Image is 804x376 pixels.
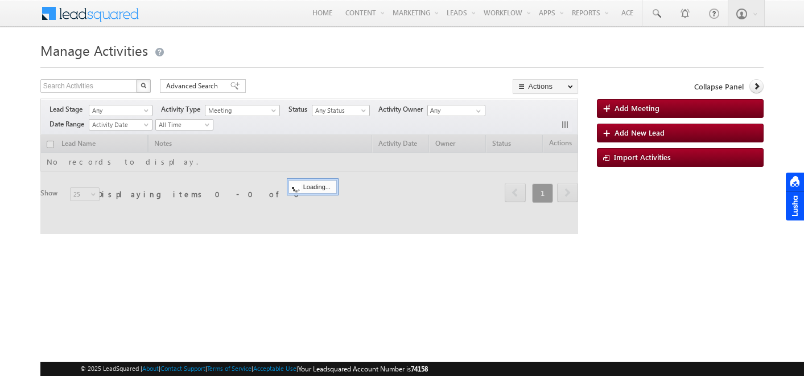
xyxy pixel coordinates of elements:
[253,365,296,372] a: Acceptable Use
[156,120,210,130] span: All Time
[513,79,578,93] button: Actions
[298,365,428,373] span: Your Leadsquared Account Number is
[205,105,280,116] a: Meeting
[288,180,337,194] div: Loading...
[427,105,485,116] input: Type to Search
[288,104,312,115] span: Status
[312,105,366,116] span: Any Status
[694,81,744,92] span: Collapse Panel
[89,119,152,130] a: Activity Date
[89,105,152,116] a: Any
[89,105,149,116] span: Any
[205,105,274,116] span: Meeting
[161,104,205,115] span: Activity Type
[160,365,205,372] a: Contact Support
[166,81,221,91] span: Advanced Search
[80,363,428,374] span: © 2025 LeadSquared | | | | |
[142,365,159,372] a: About
[615,128,665,137] span: Add New Lead
[155,119,213,130] a: All Time
[470,105,484,117] a: Show All Items
[141,83,146,88] img: Search
[89,120,149,130] span: Activity Date
[40,41,148,59] span: Manage Activities
[50,119,89,129] span: Date Range
[50,104,87,115] span: Lead Stage
[378,104,427,115] span: Activity Owner
[614,152,671,162] span: Import Activities
[615,103,659,113] span: Add Meeting
[411,365,428,373] span: 74158
[207,365,251,372] a: Terms of Service
[312,105,370,116] a: Any Status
